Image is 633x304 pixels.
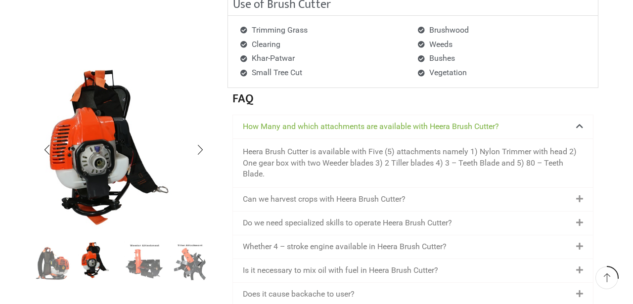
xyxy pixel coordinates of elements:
[170,241,211,282] a: Tiller Attachmnet
[427,38,452,52] span: Weeds
[249,51,295,66] span: Khar-Patwar
[233,235,593,259] div: Whether 4 – stroke engine available in Heera Brush Cutter?
[32,240,73,281] img: Heera Brush Cutter
[427,66,467,80] span: Vegetation
[243,242,447,251] a: Whether 4 – stroke engine available in Heera Brush Cutter?
[188,137,213,162] div: Next slide
[427,51,455,66] span: Bushes
[243,194,406,204] a: Can we harvest crops with Heera Brush Cutter?
[32,241,73,281] li: 1 / 8
[233,212,593,235] div: Do we need specialized skills to operate Heera Brush Cutter?
[243,289,355,299] a: Does it cause backache to user?
[35,58,213,236] div: 2 / 8
[243,122,499,131] a: How Many and which attachments are available with Heera Brush Cutter?
[233,188,593,211] div: Can we harvest crops with Heera Brush Cutter?
[124,241,165,281] li: 3 / 8
[249,38,280,52] span: Clearing
[233,138,593,187] div: How Many and which attachments are available with Heera Brush Cutter?
[249,66,302,80] span: Small Tree Cut
[232,93,593,105] h2: FAQ
[188,249,213,274] div: Next slide
[243,265,438,275] a: Is it necessary to mix oil with fuel in Heera Brush Cutter?
[78,240,119,281] a: 4
[243,218,452,227] a: Do we need specialized skills to operate Heera Brush Cutter?
[249,23,308,38] span: Trimming Grass
[233,115,593,138] div: How Many and which attachments are available with Heera Brush Cutter?
[124,241,165,282] a: Weeder Ataachment
[78,241,119,281] li: 2 / 8
[170,241,211,281] li: 4 / 8
[427,23,469,38] span: Brushwood
[35,137,59,162] div: Previous slide
[233,259,593,282] div: Is it necessary to mix oil with fuel in Heera Brush Cutter?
